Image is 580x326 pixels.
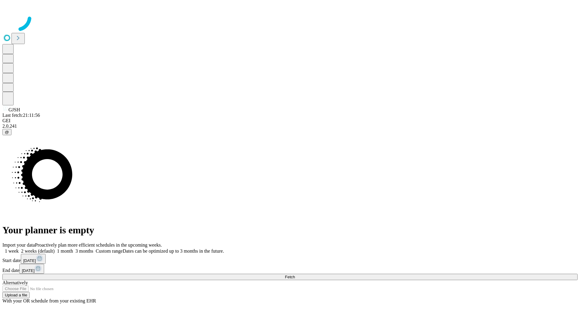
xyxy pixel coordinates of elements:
[35,242,162,248] span: Proactively plan more efficient schedules in the upcoming weeks.
[2,113,40,118] span: Last fetch: 21:11:56
[285,275,295,279] span: Fetch
[2,274,578,280] button: Fetch
[2,298,96,303] span: With your OR schedule from your existing EHR
[19,264,44,274] button: [DATE]
[23,258,36,263] span: [DATE]
[2,123,578,129] div: 2.0.241
[57,248,73,254] span: 1 month
[123,248,224,254] span: Dates can be optimized up to 3 months in the future.
[2,129,11,135] button: @
[96,248,123,254] span: Custom range
[22,268,34,273] span: [DATE]
[21,248,55,254] span: 2 weeks (default)
[5,248,19,254] span: 1 week
[76,248,93,254] span: 3 months
[2,264,578,274] div: End date
[5,130,9,134] span: @
[21,254,46,264] button: [DATE]
[2,254,578,264] div: Start date
[2,242,35,248] span: Import your data
[2,118,578,123] div: GEI
[8,107,20,112] span: GJSH
[2,225,578,236] h1: Your planner is empty
[2,292,30,298] button: Upload a file
[2,280,28,285] span: Alternatively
